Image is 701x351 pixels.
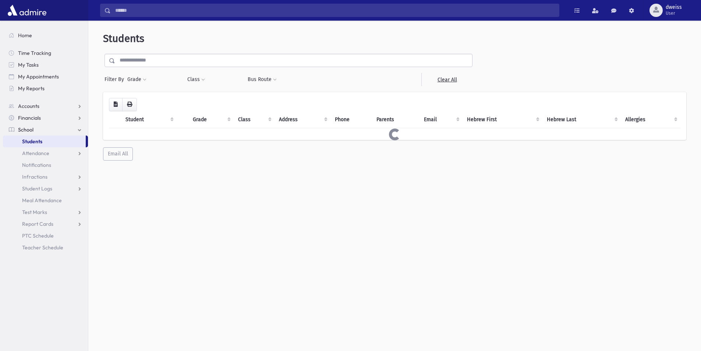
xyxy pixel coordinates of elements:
th: Allergies [621,111,680,128]
a: Student Logs [3,183,88,194]
th: Hebrew Last [542,111,621,128]
span: PTC Schedule [22,232,54,239]
span: School [18,126,33,133]
span: Student Logs [22,185,52,192]
span: Students [103,32,144,45]
a: Time Tracking [3,47,88,59]
span: Home [18,32,32,39]
a: Students [3,136,86,147]
a: Teacher Schedule [3,242,88,253]
span: Meal Attendance [22,197,62,204]
button: Grade [127,73,147,86]
a: School [3,124,88,136]
span: Time Tracking [18,50,51,56]
span: My Reports [18,85,45,92]
button: Print [122,98,137,111]
img: AdmirePro [6,3,48,18]
a: Accounts [3,100,88,112]
th: Email [419,111,463,128]
th: Address [275,111,330,128]
input: Search [111,4,559,17]
a: My Appointments [3,71,88,83]
span: Filter By [105,76,127,83]
span: Students [22,138,42,145]
th: Hebrew First [463,111,542,128]
button: Class [187,73,205,86]
a: Infractions [3,171,88,183]
a: Clear All [421,73,472,86]
a: My Tasks [3,59,88,71]
span: Attendance [22,150,49,157]
a: PTC Schedule [3,230,88,242]
a: Test Marks [3,206,88,218]
button: CSV [109,98,123,111]
th: Grade [188,111,233,128]
th: Parents [372,111,419,128]
th: Phone [330,111,372,128]
button: Bus Route [247,73,277,86]
span: My Tasks [18,62,39,68]
a: Home [3,29,88,41]
th: Class [234,111,275,128]
span: Notifications [22,162,51,168]
span: Infractions [22,173,47,180]
span: Test Marks [22,209,47,215]
a: My Reports [3,83,88,94]
a: Meal Attendance [3,194,88,206]
span: User [666,10,682,16]
span: Teacher Schedule [22,244,63,251]
th: Student [121,111,177,128]
a: Notifications [3,159,88,171]
a: Financials [3,112,88,124]
a: Attendance [3,147,88,159]
span: My Appointments [18,73,59,80]
button: Email All [103,147,133,161]
span: Report Cards [22,221,53,227]
a: Report Cards [3,218,88,230]
span: Financials [18,115,41,121]
span: Accounts [18,103,39,109]
span: dweiss [666,4,682,10]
